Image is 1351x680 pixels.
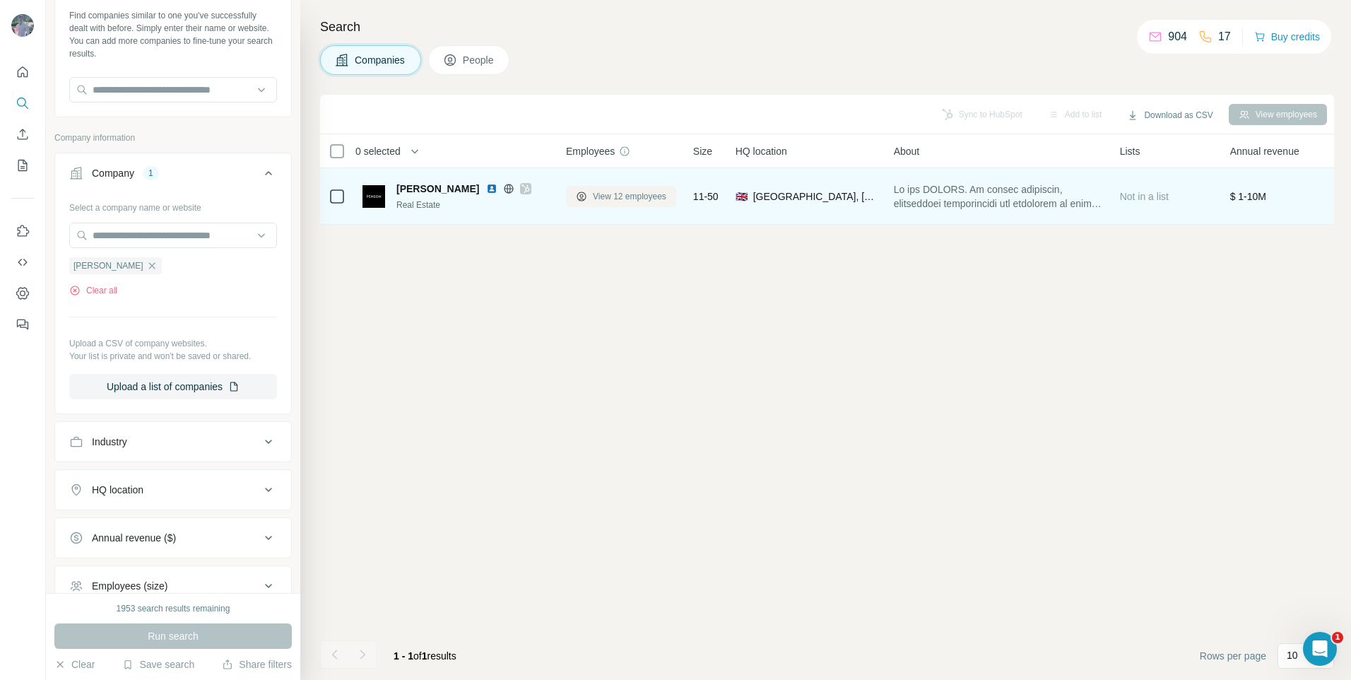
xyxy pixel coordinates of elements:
[362,185,385,208] img: Logo of Penson
[566,144,615,158] span: Employees
[69,9,277,60] div: Find companies similar to one you've successfully dealt with before. Simply enter their name or w...
[736,144,787,158] span: HQ location
[69,337,277,350] p: Upload a CSV of company websites.
[693,144,712,158] span: Size
[1218,28,1231,45] p: 17
[413,650,422,662] span: of
[753,189,877,204] span: [GEOGRAPHIC_DATA], [GEOGRAPHIC_DATA]|[GEOGRAPHIC_DATA]|[GEOGRAPHIC_DATA] ([GEOGRAPHIC_DATA])|[GEO...
[486,183,497,194] img: LinkedIn logo
[54,131,292,144] p: Company information
[394,650,413,662] span: 1 - 1
[11,281,34,306] button: Dashboard
[55,473,291,507] button: HQ location
[92,435,127,449] div: Industry
[1254,27,1320,47] button: Buy credits
[92,579,167,593] div: Employees (size)
[1303,632,1337,666] iframe: Intercom live chat
[1230,144,1299,158] span: Annual revenue
[55,425,291,459] button: Industry
[11,218,34,244] button: Use Surfe on LinkedIn
[69,284,117,297] button: Clear all
[566,186,676,207] button: View 12 employees
[894,144,920,158] span: About
[736,189,748,204] span: 🇬🇧
[11,122,34,147] button: Enrich CSV
[11,250,34,275] button: Use Surfe API
[1200,649,1266,663] span: Rows per page
[394,650,456,662] span: results
[69,374,277,399] button: Upload a list of companies
[55,569,291,603] button: Employees (size)
[1120,191,1169,202] span: Not in a list
[143,167,159,180] div: 1
[73,259,143,272] span: [PERSON_NAME]
[92,483,143,497] div: HQ location
[396,182,479,196] span: [PERSON_NAME]
[54,657,95,672] button: Clear
[92,166,134,180] div: Company
[69,350,277,363] p: Your list is private and won't be saved or shared.
[11,14,34,37] img: Avatar
[11,312,34,337] button: Feedback
[117,602,230,615] div: 1953 search results remaining
[92,531,176,545] div: Annual revenue ($)
[69,196,277,214] div: Select a company name or website
[122,657,194,672] button: Save search
[355,144,401,158] span: 0 selected
[11,90,34,116] button: Search
[1120,144,1140,158] span: Lists
[11,153,34,178] button: My lists
[593,190,666,203] span: View 12 employees
[894,182,1103,211] span: Lo ips DOLORS. Am consec adipiscin, elitseddoei temporincidi utl etdolorem al enim adm venia’q no...
[355,53,406,67] span: Companies
[693,189,719,204] span: 11-50
[1117,105,1222,126] button: Download as CSV
[422,650,427,662] span: 1
[396,199,549,211] div: Real Estate
[1332,632,1343,643] span: 1
[55,156,291,196] button: Company1
[320,17,1334,37] h4: Search
[1230,191,1266,202] span: $ 1-10M
[11,59,34,85] button: Quick start
[222,657,292,672] button: Share filters
[55,521,291,555] button: Annual revenue ($)
[463,53,495,67] span: People
[1168,28,1187,45] p: 904
[1287,648,1298,662] p: 10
